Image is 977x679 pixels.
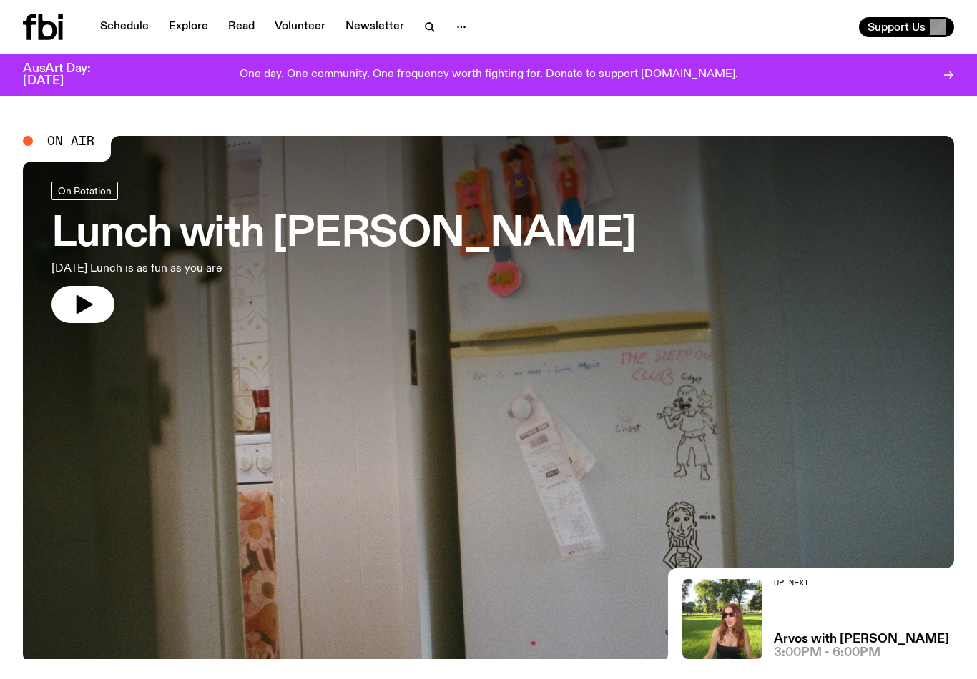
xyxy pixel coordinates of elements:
h2: Up Next [774,579,949,587]
span: Support Us [868,21,926,34]
span: On Air [47,134,94,147]
span: 3:00pm - 6:00pm [774,647,880,659]
p: One day. One community. One frequency worth fighting for. Donate to support [DOMAIN_NAME]. [240,69,738,81]
span: On Rotation [58,185,112,196]
img: Lizzie Bowles is sitting in a bright green field of grass, with dark sunglasses and a black top. ... [682,579,762,659]
h3: AusArt Day: [DATE] [23,63,114,87]
h3: Lunch with [PERSON_NAME] [51,214,636,254]
p: [DATE] Lunch is as fun as you are [51,260,418,277]
a: Volunteer [266,17,334,37]
button: Support Us [859,17,954,37]
a: Explore [160,17,217,37]
a: Lunch with [PERSON_NAME][DATE] Lunch is as fun as you are [51,182,636,323]
a: On Rotation [51,182,118,200]
a: Schedule [92,17,157,37]
a: Read [220,17,263,37]
a: Newsletter [337,17,413,37]
a: Arvos with [PERSON_NAME] [774,633,949,645]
